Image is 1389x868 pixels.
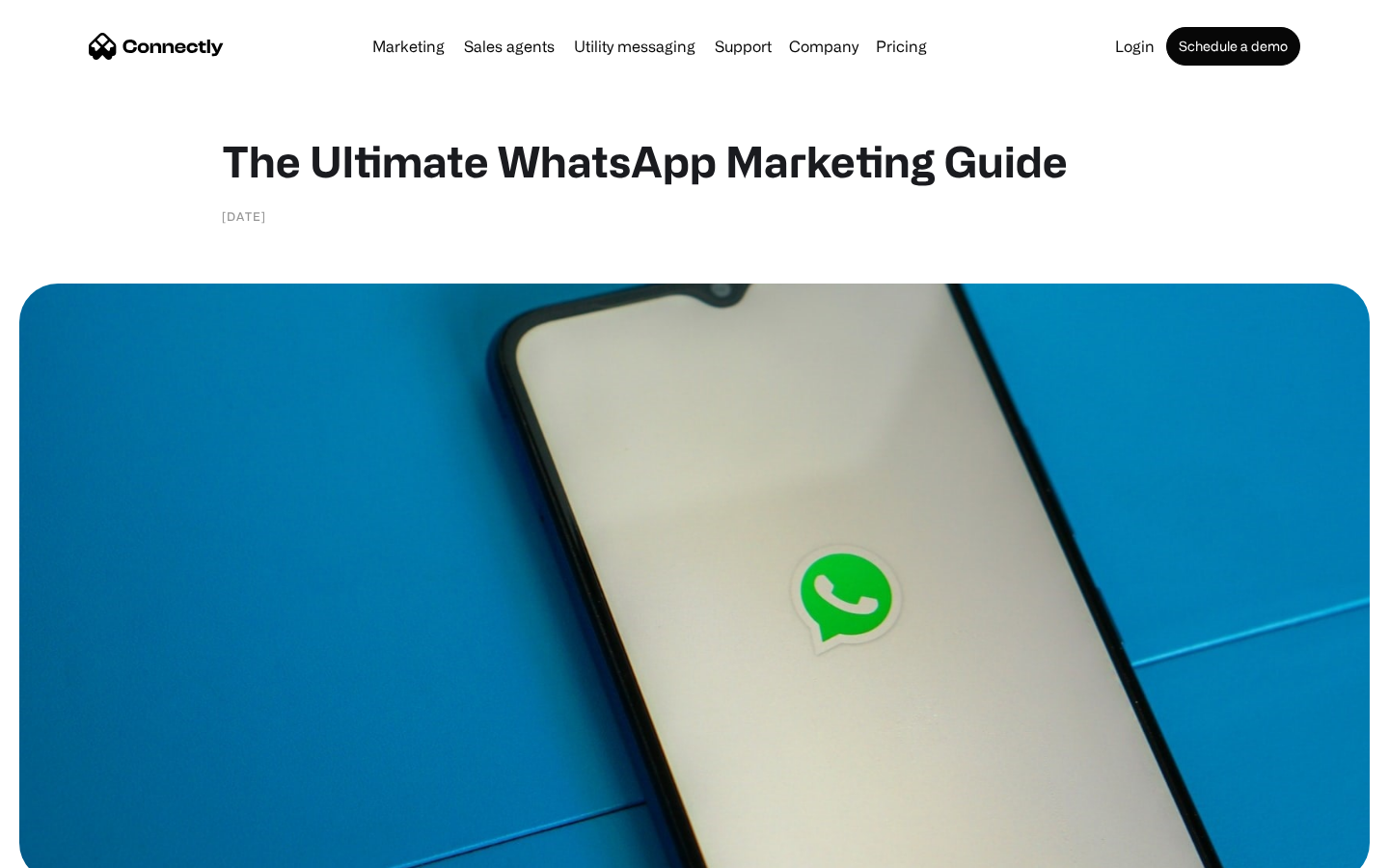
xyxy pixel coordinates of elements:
[707,39,779,54] a: Support
[39,834,116,861] ul: Language list
[222,135,1167,187] h1: The Ultimate WhatsApp Marketing Guide
[1166,27,1300,66] a: Schedule a demo
[365,39,452,54] a: Marketing
[222,206,266,226] div: [DATE]
[868,39,935,54] a: Pricing
[19,834,116,861] aside: Language selected: English
[789,33,858,60] div: Company
[456,39,562,54] a: Sales agents
[1107,39,1162,54] a: Login
[566,39,703,54] a: Utility messaging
